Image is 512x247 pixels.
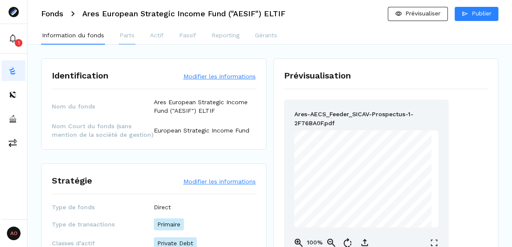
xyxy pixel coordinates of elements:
[9,90,17,99] img: distributors
[52,174,92,187] h1: Stratégie
[41,10,63,18] h3: Fonds
[41,27,105,45] button: Information du fonds
[405,9,440,18] p: Prévisualiser
[294,110,438,120] p: Ares-AECS_Feeder_SICAV-Prospectus-1-2F76BA0F.pdf
[18,39,20,46] p: 1
[52,69,108,82] h1: Identification
[52,102,154,111] span: Nom du fonds
[7,226,21,240] span: AO
[472,9,491,18] p: Publier
[9,66,17,75] img: funds
[9,139,17,147] img: commissions
[154,218,184,230] p: Primaire
[52,220,154,229] span: Type de transactions
[2,28,25,49] button: 1
[2,108,25,129] button: asset-managers
[178,27,197,45] button: Passif
[388,7,448,21] button: Prévisualiser
[306,238,323,247] p: 100%
[212,31,240,40] p: Reporting
[154,98,256,115] p: Ares European Strategic Income Fund ("AESIF") ELTIF
[42,31,104,40] p: Information du fonds
[150,31,164,40] p: Actif
[254,27,278,45] button: Gérants
[154,203,171,211] p: Direct
[211,27,240,45] button: Reporting
[284,69,488,82] h1: Prévisualisation
[119,27,135,45] button: Parts
[52,122,154,139] span: Nom Court du fonds (sans mention de la société de gestion)
[183,72,256,81] button: Modifier les informations
[2,133,25,153] button: commissions
[183,177,256,186] button: Modifier les informations
[9,114,17,123] img: asset-managers
[149,27,165,45] button: Actif
[120,31,135,40] p: Parts
[455,7,498,21] button: Publier
[52,203,154,211] span: Type de fonds
[2,84,25,105] button: distributors
[179,31,196,40] p: Passif
[82,10,285,18] h3: Ares European Strategic Income Fund ("AESIF") ELTIF
[154,126,249,135] p: European Strategic Income Fund
[255,31,277,40] p: Gérants
[2,60,25,81] button: funds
